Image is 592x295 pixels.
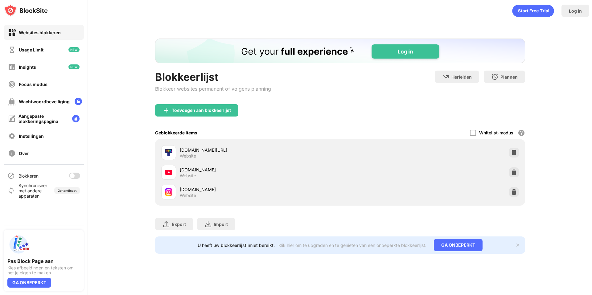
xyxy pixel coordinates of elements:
div: Over [19,151,29,156]
div: Instellingen [19,133,44,139]
img: x-button.svg [515,243,520,248]
div: Gehandicapt [58,189,76,192]
img: lock-menu.svg [75,98,82,105]
img: push-custom-page.svg [7,233,30,256]
img: time-usage-off.svg [8,46,16,54]
div: Geblokkeerde items [155,130,197,135]
div: Website [180,153,196,159]
img: logo-blocksite.svg [4,4,48,17]
div: [DOMAIN_NAME] [180,186,340,193]
img: sync-icon.svg [7,187,15,194]
div: Log in [569,8,582,14]
div: Website [180,193,196,198]
div: Wachtwoordbeveiliging [19,99,70,104]
img: about-off.svg [8,150,16,157]
div: Synchroniseer met andere apparaten [18,183,50,199]
div: Focus modus [19,82,47,87]
div: Usage Limit [19,47,43,52]
div: Export [172,222,186,227]
img: insights-off.svg [8,63,16,71]
div: Kies afbeeldingen en teksten om het je eigen te maken [7,265,80,275]
img: new-icon.svg [68,47,80,52]
img: customize-block-page-off.svg [8,115,15,122]
iframe: Banner [155,39,525,63]
img: new-icon.svg [68,64,80,69]
div: Aangepaste blokkeringspagina [18,113,67,124]
img: favicons [165,188,172,196]
img: favicons [165,169,172,176]
img: settings-off.svg [8,132,16,140]
div: Insights [19,64,36,70]
div: Klik hier om te upgraden en te genieten van een onbeperkte blokkeerlijst. [278,243,426,248]
img: favicons [165,149,172,156]
div: GA ONBEPERKT [434,239,483,251]
div: Import [214,222,228,227]
div: Herleiden [451,74,472,80]
div: GA ONBEPERKT [7,278,51,288]
img: focus-off.svg [8,80,16,88]
div: Blokkeerlijst [155,71,271,83]
div: Pas Block Page aan [7,258,80,264]
div: animation [512,5,554,17]
img: lock-menu.svg [72,115,80,122]
div: [DOMAIN_NAME] [180,166,340,173]
div: Blokkeren [18,173,39,178]
img: blocking-icon.svg [7,172,15,179]
div: U heeft uw blokkeerlijstlimiet bereikt. [198,243,275,248]
img: password-protection-off.svg [8,98,16,105]
div: [DOMAIN_NAME][URL] [180,147,340,153]
div: Websites blokkeren [19,30,61,35]
div: Whitelist-modus [479,130,513,135]
div: Plannen [500,74,518,80]
div: Website [180,173,196,178]
div: Blokkeer websites permanent of volgens planning [155,86,271,92]
div: Toevoegen aan blokkeerlijst [172,108,231,113]
img: block-on.svg [8,29,16,36]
